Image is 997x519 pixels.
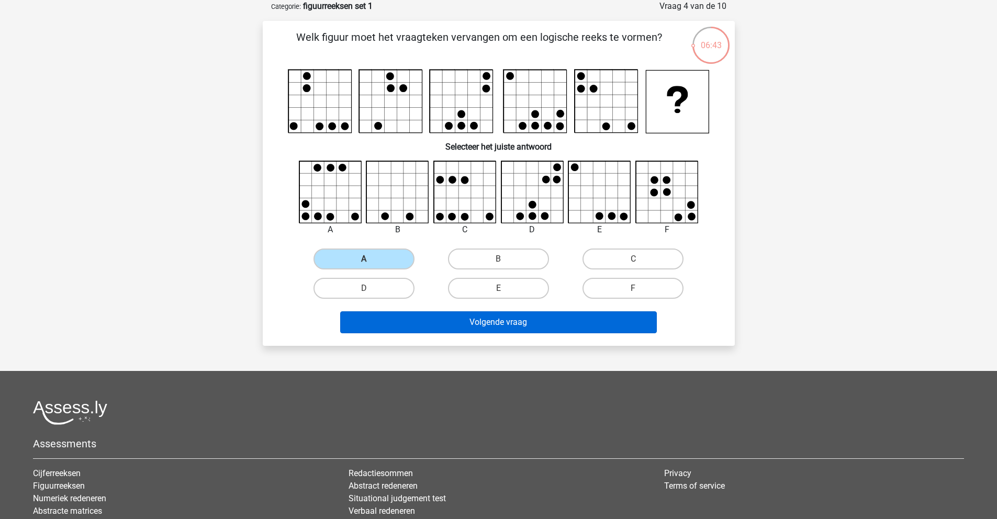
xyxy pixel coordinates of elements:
[691,26,731,52] div: 06:43
[279,29,679,61] p: Welk figuur moet het vraagteken vervangen om een logische reeks te vormen?
[349,506,415,516] a: Verbaal redeneren
[340,311,657,333] button: Volgende vraag
[664,481,725,491] a: Terms of service
[303,1,373,11] strong: figuurreeksen set 1
[271,3,301,10] small: Categorie:
[33,437,964,450] h5: Assessments
[349,468,413,478] a: Redactiesommen
[664,468,691,478] a: Privacy
[628,223,707,236] div: F
[33,400,107,425] img: Assessly logo
[560,223,639,236] div: E
[582,278,684,299] label: F
[425,223,505,236] div: C
[448,249,549,269] label: B
[291,223,370,236] div: A
[582,249,684,269] label: C
[33,481,85,491] a: Figuurreeksen
[349,493,446,503] a: Situational judgement test
[493,223,572,236] div: D
[33,493,106,503] a: Numeriek redeneren
[358,223,437,236] div: B
[33,468,81,478] a: Cijferreeksen
[33,506,102,516] a: Abstracte matrices
[313,278,415,299] label: D
[313,249,415,269] label: A
[349,481,418,491] a: Abstract redeneren
[448,278,549,299] label: E
[279,133,718,152] h6: Selecteer het juiste antwoord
